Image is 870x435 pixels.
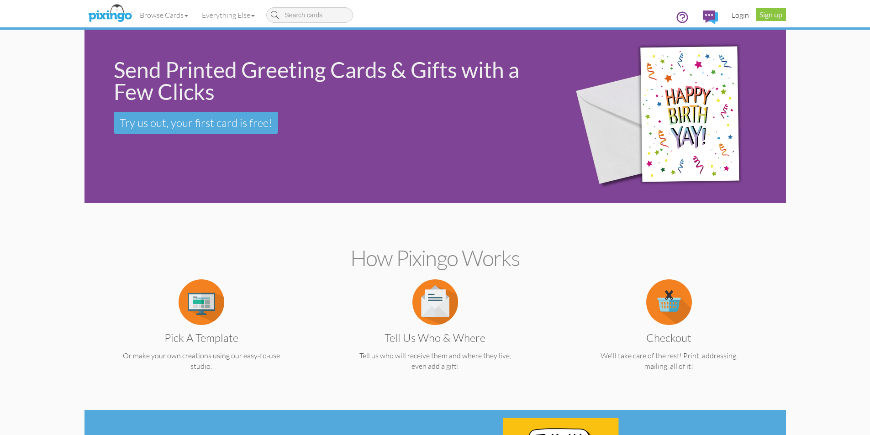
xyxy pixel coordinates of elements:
[133,4,195,26] a: Browse Cards
[195,4,262,26] a: Everything Else
[102,351,301,372] p: Or make your own creations using our easy-to-use studio.
[725,4,756,26] a: Login
[336,351,534,372] p: Tell us who will receive them and where they live, even add a gift!
[570,351,768,372] p: We'll take care of the rest! Print, addressing, mailing, all of it!
[120,116,272,130] span: Try us out, your first card is free!
[343,332,527,344] h3: Tell us Who & Where
[577,332,761,344] h3: Checkout
[114,112,278,134] a: Try us out, your first card is free!
[86,2,134,25] img: pixingo logo
[114,59,545,103] div: Send Printed Greeting Cards & Gifts with a Few Clicks
[756,8,786,21] a: Sign up
[412,279,458,325] img: item.alt
[646,279,692,325] img: item.alt
[336,297,534,372] a: Tell us Who & Where Tell us who will receive them and where they live, even add a gift!
[109,332,294,344] h3: Pick a Template
[179,279,224,325] img: item.alt
[559,17,780,216] img: 942c5090-71ba-4bfc-9a92-ca782dcda692.png
[570,297,768,372] a: Checkout We'll take care of the rest! Print, addressing, mailing, all of it!
[100,246,770,270] h2: How Pixingo works
[102,297,301,372] a: Pick a Template Or make your own creations using our easy-to-use studio.
[703,10,718,24] img: comments.svg
[266,7,353,23] input: Search cards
